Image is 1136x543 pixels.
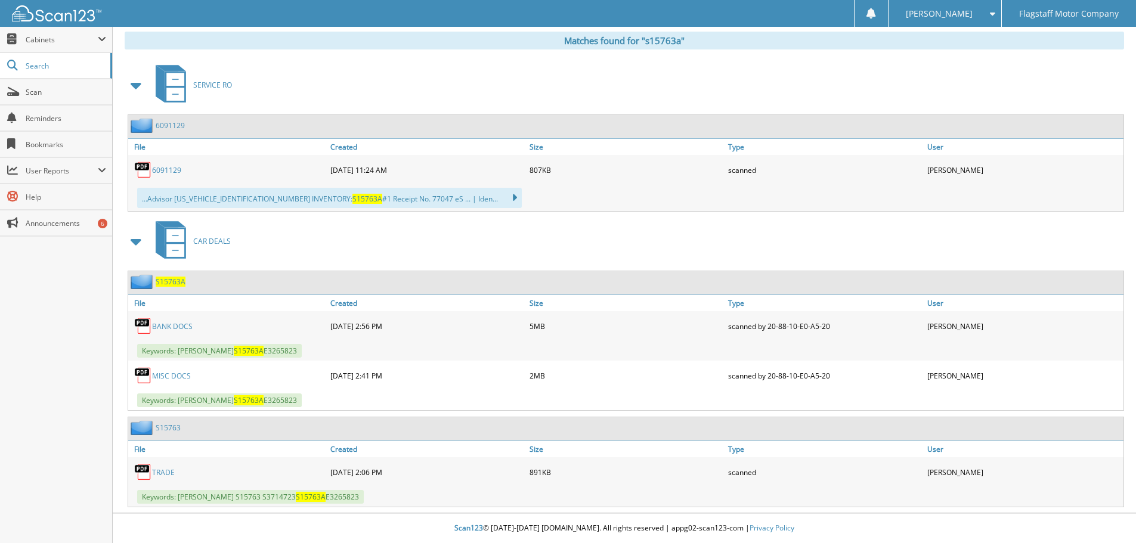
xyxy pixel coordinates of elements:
span: SERVICE RO [193,80,232,90]
div: 2MB [527,364,726,387]
a: MISC DOCS [152,371,191,381]
span: Announcements [26,218,106,228]
div: 6 [98,219,107,228]
span: Keywords: [PERSON_NAME] E3265823 [137,344,302,358]
a: S15763A [156,277,185,287]
a: 6091129 [156,120,185,131]
img: PDF.png [134,161,152,179]
img: folder2.png [131,118,156,133]
span: Help [26,192,106,202]
a: User [924,139,1123,155]
span: Flagstaff Motor Company [1019,10,1119,17]
div: [PERSON_NAME] [924,460,1123,484]
span: [PERSON_NAME] [906,10,973,17]
div: [PERSON_NAME] [924,314,1123,338]
img: folder2.png [131,420,156,435]
img: PDF.png [134,367,152,384]
a: Created [327,441,527,457]
div: scanned by 20-88-10-E0-A5-20 [725,364,924,387]
div: [DATE] 2:41 PM [327,364,527,387]
a: TRADE [152,467,175,477]
div: scanned by 20-88-10-E0-A5-20 [725,314,924,338]
img: scan123-logo-white.svg [12,5,101,21]
a: BANK DOCS [152,321,193,331]
div: Matches found for "s15763a" [125,32,1124,49]
span: Cabinets [26,35,98,45]
span: Reminders [26,113,106,123]
iframe: Chat Widget [1076,486,1136,543]
a: Type [725,139,924,155]
span: S15763A [234,346,264,356]
a: S15763 [156,423,181,433]
span: S15763A [296,492,326,502]
a: Size [527,295,726,311]
span: Bookmarks [26,139,106,150]
a: Size [527,139,726,155]
div: © [DATE]-[DATE] [DOMAIN_NAME]. All rights reserved | appg02-scan123-com | [113,514,1136,543]
div: [PERSON_NAME] [924,158,1123,182]
img: PDF.png [134,463,152,481]
a: User [924,295,1123,311]
div: 891KB [527,460,726,484]
span: Scan123 [454,523,483,533]
img: folder2.png [131,274,156,289]
a: Type [725,295,924,311]
div: 807KB [527,158,726,182]
div: ...Advisor [US_VEHICLE_IDENTIFICATION_NUMBER] INVENTORY: #1 Receipt No. 77047 eS ... | Iden... [137,188,522,208]
div: scanned [725,460,924,484]
div: [DATE] 2:56 PM [327,314,527,338]
a: 6091129 [152,165,181,175]
a: File [128,295,327,311]
a: User [924,441,1123,457]
div: [DATE] 11:24 AM [327,158,527,182]
img: PDF.png [134,317,152,335]
span: S15763A [234,395,264,405]
a: SERVICE RO [148,61,232,108]
a: CAR DEALS [148,218,231,265]
span: S15763A [352,194,382,204]
span: Keywords: [PERSON_NAME] S15763 S3714723 E3265823 [137,490,364,504]
a: Created [327,139,527,155]
span: CAR DEALS [193,236,231,246]
span: User Reports [26,166,98,176]
span: Search [26,61,104,71]
div: 5MB [527,314,726,338]
a: File [128,139,327,155]
div: scanned [725,158,924,182]
a: Type [725,441,924,457]
a: Size [527,441,726,457]
a: File [128,441,327,457]
div: [DATE] 2:06 PM [327,460,527,484]
span: Scan [26,87,106,97]
span: Keywords: [PERSON_NAME] E3265823 [137,393,302,407]
a: Privacy Policy [750,523,794,533]
div: [PERSON_NAME] [924,364,1123,387]
a: Created [327,295,527,311]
